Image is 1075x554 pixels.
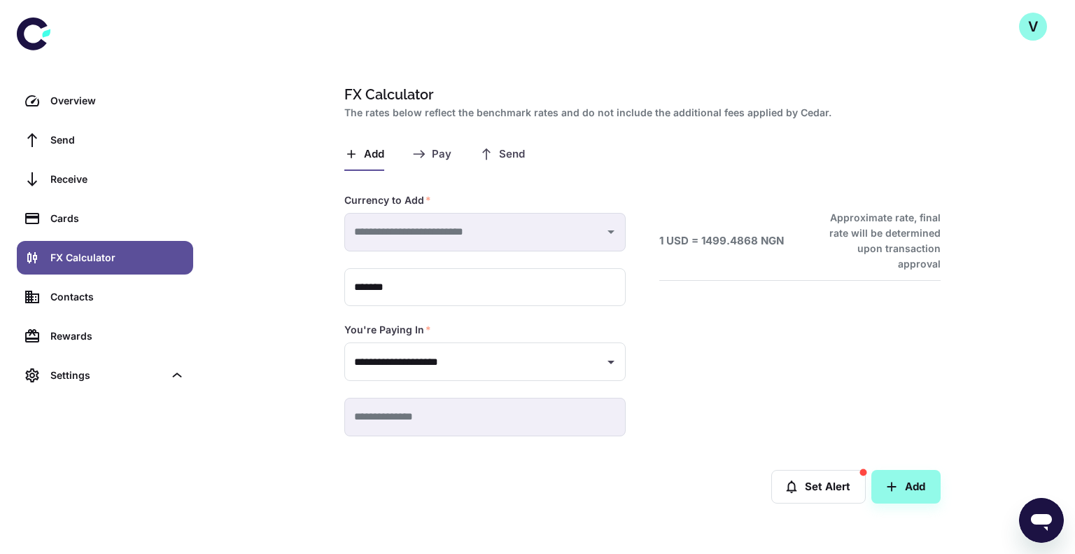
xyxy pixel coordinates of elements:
[499,148,525,161] span: Send
[1019,498,1064,543] iframe: Button to launch messaging window
[50,211,185,226] div: Cards
[871,470,941,504] button: Add
[50,132,185,148] div: Send
[771,470,866,504] button: Set Alert
[17,319,193,353] a: Rewards
[50,93,185,109] div: Overview
[364,148,384,161] span: Add
[814,210,941,272] h6: Approximate rate, final rate will be determined upon transaction approval
[50,368,164,383] div: Settings
[17,202,193,235] a: Cards
[17,84,193,118] a: Overview
[17,123,193,157] a: Send
[344,323,431,337] label: You're Paying In
[344,84,935,105] h1: FX Calculator
[50,172,185,187] div: Receive
[601,352,621,372] button: Open
[50,250,185,265] div: FX Calculator
[17,280,193,314] a: Contacts
[17,359,193,392] div: Settings
[50,328,185,344] div: Rewards
[344,105,935,120] h2: The rates below reflect the benchmark rates and do not include the additional fees applied by Cedar.
[344,193,431,207] label: Currency to Add
[659,233,784,249] h6: 1 USD = 1499.4868 NGN
[17,162,193,196] a: Receive
[50,289,185,305] div: Contacts
[432,148,451,161] span: Pay
[17,241,193,275] a: FX Calculator
[1019,13,1047,41] button: V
